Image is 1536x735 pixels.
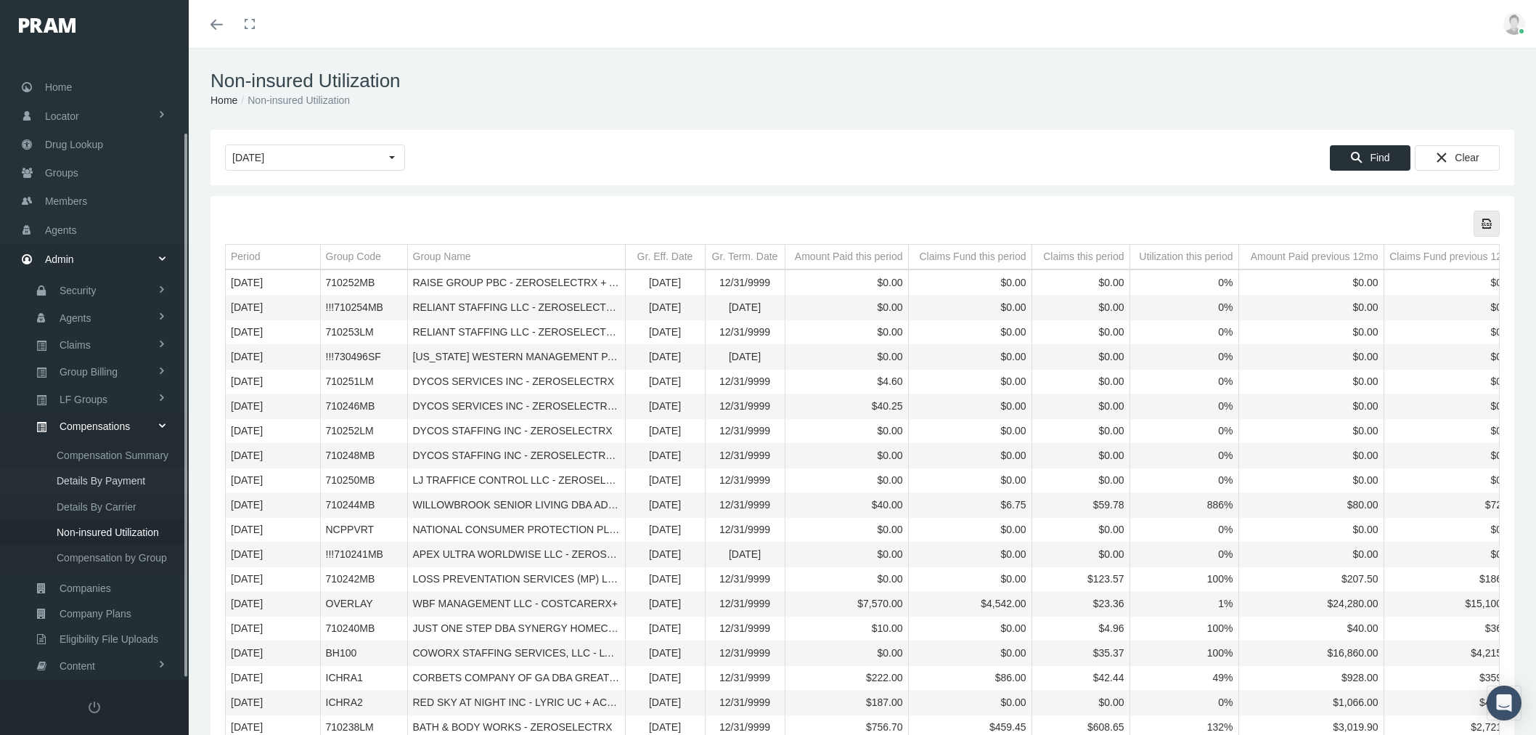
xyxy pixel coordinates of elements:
div: $0.00 [1389,474,1516,487]
td: 1% [1129,592,1238,617]
div: $0.00 [914,523,1026,537]
div: $0.00 [1037,424,1124,438]
div: $0.00 [1037,449,1124,463]
div: $24,280.00 [1244,597,1378,611]
div: $0.00 [791,276,903,290]
td: 710242MB [320,567,407,592]
div: Select [380,145,404,170]
div: $0.00 [1037,301,1124,314]
td: Column Claims this period [1032,245,1129,269]
td: 0% [1129,394,1238,419]
div: $3,019.90 [1244,720,1378,734]
div: $36.00 [1389,622,1516,635]
td: NCPPVRT [320,518,407,543]
td: [DATE] [226,666,320,691]
div: $0.00 [1037,474,1124,487]
td: 0% [1129,419,1238,444]
td: [DATE] [705,543,785,567]
div: $222.00 [791,671,903,685]
td: [DATE] [625,370,705,394]
td: [DATE] [625,493,705,518]
div: Gr. Eff. Date [637,250,693,264]
div: $0.00 [791,449,903,463]
div: $0.00 [791,325,903,339]
div: $0.00 [1244,548,1378,561]
td: RELIANT STAFFING LLC - ZEROSELECTRX + ACA (INACTIVE) [407,296,625,320]
td: JUST ONE STEP DBA SYNERGY HOMECARE - ZEROSELECTRX + ACA [407,617,625,641]
td: 710252MB [320,271,407,296]
div: Clear [1415,145,1500,171]
div: $0.00 [1037,325,1124,339]
td: DYCOS STAFFING INC - ZEROSELECTRX + ACA [407,444,625,468]
td: [DATE] [226,271,320,296]
h1: Non-insured Utilization [211,70,1514,92]
td: 0% [1129,370,1238,394]
div: $0.00 [791,301,903,314]
td: 0% [1129,320,1238,345]
div: $0.00 [1389,449,1516,463]
div: $1,066.00 [1244,696,1378,710]
td: 0% [1129,518,1238,543]
div: $0.00 [914,646,1026,660]
div: $0.00 [914,622,1026,635]
div: $4.60 [791,375,903,389]
td: WILLOWBROOK SENIOR LIVING DBA ADAVA CARE - ZEROSELECTRX + ACA [407,493,625,518]
td: [DATE] [226,320,320,345]
span: Agents [45,216,77,244]
div: $0.00 [1389,523,1516,537]
div: $0.00 [1244,276,1378,290]
td: [DATE] [625,345,705,370]
div: $0.00 [1037,696,1124,710]
div: $0.00 [914,301,1026,314]
td: 710250MB [320,468,407,493]
td: 710246MB [320,394,407,419]
div: $0.00 [1389,276,1516,290]
td: 0% [1129,345,1238,370]
span: Company Plans [60,601,131,626]
div: $35.37 [1037,646,1124,660]
td: [DATE] [705,345,785,370]
td: 710252LM [320,419,407,444]
td: RELIANT STAFFING LLC - ZEROSELECTRX [407,320,625,345]
div: $411.00 [1389,696,1516,710]
td: 12/31/9999 [705,592,785,617]
td: Column Gr. Term. Date [705,245,785,269]
span: Non-insured Utilization [57,520,159,545]
div: $0.00 [791,548,903,561]
div: $6.75 [914,498,1026,512]
td: [DATE] [226,468,320,493]
div: $0.00 [1389,399,1516,413]
div: $187.00 [791,696,903,710]
div: $23.36 [1037,597,1124,611]
div: $0.00 [1037,399,1124,413]
div: $0.00 [1244,301,1378,314]
td: Column Group Code [320,245,407,269]
div: Export all data to Excel [1474,211,1500,237]
div: $0.00 [1244,375,1378,389]
td: NATIONAL CONSUMER PROTECTION PLAN - ACUTERX [407,518,625,543]
div: $123.57 [1037,572,1124,586]
td: Column Gr. Eff. Date [625,245,705,269]
div: $0.00 [1244,523,1378,537]
td: Column Claims Fund this period [908,245,1032,269]
div: $0.00 [1037,350,1124,364]
td: DYCOS SERVICES INC - ZEROSELECTRX [407,370,625,394]
td: [DATE] [625,394,705,419]
td: [DATE] [226,567,320,592]
div: $4,215.00 [1389,646,1516,660]
div: $0.00 [1389,375,1516,389]
td: [DATE] [226,370,320,394]
div: Group Name [413,250,471,264]
td: [DATE] [226,592,320,617]
div: $0.00 [1389,350,1516,364]
div: $40.00 [1244,622,1378,635]
div: $0.00 [1244,474,1378,487]
td: OVERLAY [320,592,407,617]
div: $10.00 [791,622,903,635]
div: $0.00 [914,350,1026,364]
td: [DATE] [226,444,320,468]
div: $0.00 [1389,301,1516,314]
div: $80.00 [1244,498,1378,512]
div: $0.00 [914,375,1026,389]
div: $0.00 [1244,424,1378,438]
